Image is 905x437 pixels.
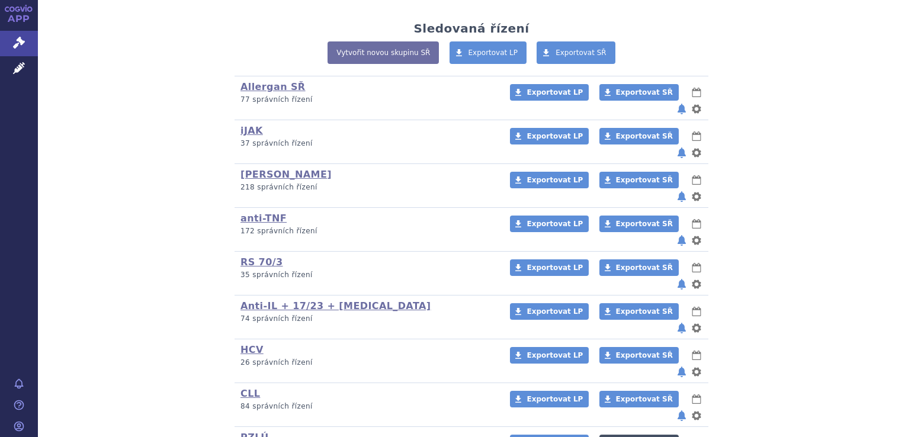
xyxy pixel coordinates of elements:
[240,270,495,280] p: 35 správních řízení
[691,233,702,248] button: nastavení
[413,21,529,36] h2: Sledovaná řízení
[691,365,702,379] button: nastavení
[676,102,688,116] button: notifikace
[527,176,583,184] span: Exportovat LP
[240,401,495,412] p: 84 správních řízení
[510,84,589,101] a: Exportovat LP
[240,358,495,368] p: 26 správních řízení
[599,259,679,276] a: Exportovat SŘ
[450,41,527,64] a: Exportovat LP
[599,303,679,320] a: Exportovat SŘ
[691,146,702,160] button: nastavení
[510,172,589,188] a: Exportovat LP
[616,88,673,97] span: Exportovat SŘ
[510,391,589,407] a: Exportovat LP
[240,314,495,324] p: 74 správních řízení
[328,41,439,64] a: Vytvořit novou skupinu SŘ
[599,216,679,232] a: Exportovat SŘ
[616,351,673,359] span: Exportovat SŘ
[510,259,589,276] a: Exportovat LP
[556,49,606,57] span: Exportovat SŘ
[616,307,673,316] span: Exportovat SŘ
[616,132,673,140] span: Exportovat SŘ
[240,139,495,149] p: 37 správních řízení
[599,347,679,364] a: Exportovat SŘ
[691,173,702,187] button: lhůty
[616,264,673,272] span: Exportovat SŘ
[676,146,688,160] button: notifikace
[676,233,688,248] button: notifikace
[240,344,264,355] a: HCV
[676,189,688,204] button: notifikace
[691,102,702,116] button: nastavení
[240,256,283,268] a: RS 70/3
[527,220,583,228] span: Exportovat LP
[240,125,263,136] a: iJAK
[691,321,702,335] button: nastavení
[691,129,702,143] button: lhůty
[510,303,589,320] a: Exportovat LP
[240,300,431,311] a: Anti-IL + 17/23 + [MEDICAL_DATA]
[691,189,702,204] button: nastavení
[616,220,673,228] span: Exportovat SŘ
[527,264,583,272] span: Exportovat LP
[691,277,702,291] button: nastavení
[676,277,688,291] button: notifikace
[599,391,679,407] a: Exportovat SŘ
[691,217,702,231] button: lhůty
[527,351,583,359] span: Exportovat LP
[691,261,702,275] button: lhůty
[240,182,495,192] p: 218 správních řízení
[527,307,583,316] span: Exportovat LP
[510,347,589,364] a: Exportovat LP
[691,409,702,423] button: nastavení
[599,84,679,101] a: Exportovat SŘ
[691,85,702,99] button: lhůty
[537,41,615,64] a: Exportovat SŘ
[527,88,583,97] span: Exportovat LP
[527,395,583,403] span: Exportovat LP
[240,213,287,224] a: anti-TNF
[691,392,702,406] button: lhůty
[676,365,688,379] button: notifikace
[691,348,702,362] button: lhůty
[616,395,673,403] span: Exportovat SŘ
[240,388,260,399] a: CLL
[676,409,688,423] button: notifikace
[240,226,495,236] p: 172 správních řízení
[240,81,306,92] a: Allergan SŘ
[691,304,702,319] button: lhůty
[240,95,495,105] p: 77 správních řízení
[510,216,589,232] a: Exportovat LP
[510,128,589,144] a: Exportovat LP
[240,169,332,180] a: [PERSON_NAME]
[468,49,518,57] span: Exportovat LP
[676,321,688,335] button: notifikace
[599,172,679,188] a: Exportovat SŘ
[599,128,679,144] a: Exportovat SŘ
[616,176,673,184] span: Exportovat SŘ
[527,132,583,140] span: Exportovat LP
